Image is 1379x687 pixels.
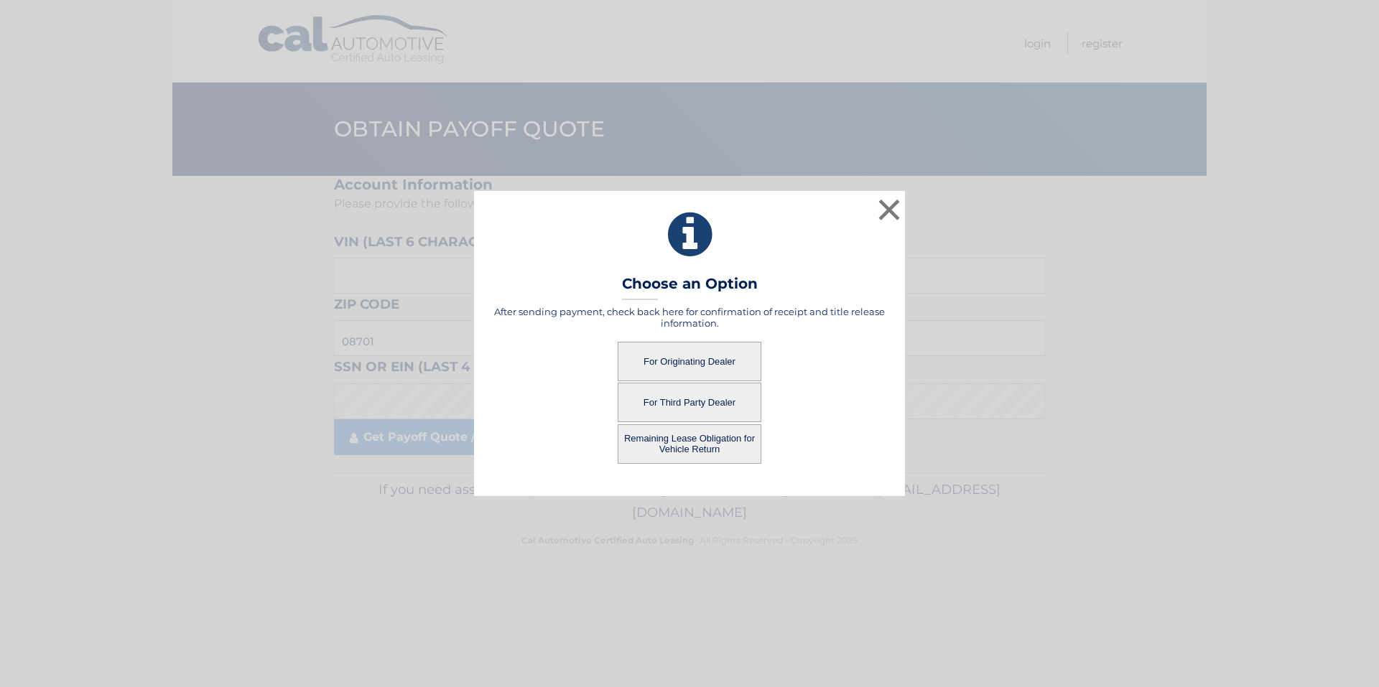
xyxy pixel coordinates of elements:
[618,424,761,464] button: Remaining Lease Obligation for Vehicle Return
[875,195,904,224] button: ×
[618,383,761,422] button: For Third Party Dealer
[492,306,887,329] h5: After sending payment, check back here for confirmation of receipt and title release information.
[618,342,761,381] button: For Originating Dealer
[622,275,758,300] h3: Choose an Option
